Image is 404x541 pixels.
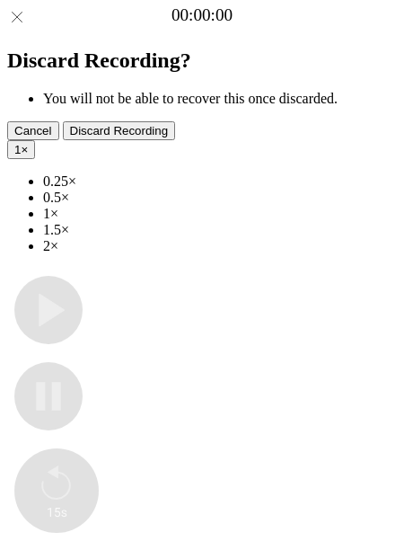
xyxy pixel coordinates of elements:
h2: Discard Recording? [7,49,397,73]
span: 1 [14,143,21,156]
button: 1× [7,140,35,159]
li: 0.25× [43,173,397,190]
li: 1.5× [43,222,397,238]
li: You will not be able to recover this once discarded. [43,91,397,107]
li: 1× [43,206,397,222]
a: 00:00:00 [171,5,233,25]
li: 0.5× [43,190,397,206]
button: Discard Recording [63,121,176,140]
li: 2× [43,238,397,254]
button: Cancel [7,121,59,140]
